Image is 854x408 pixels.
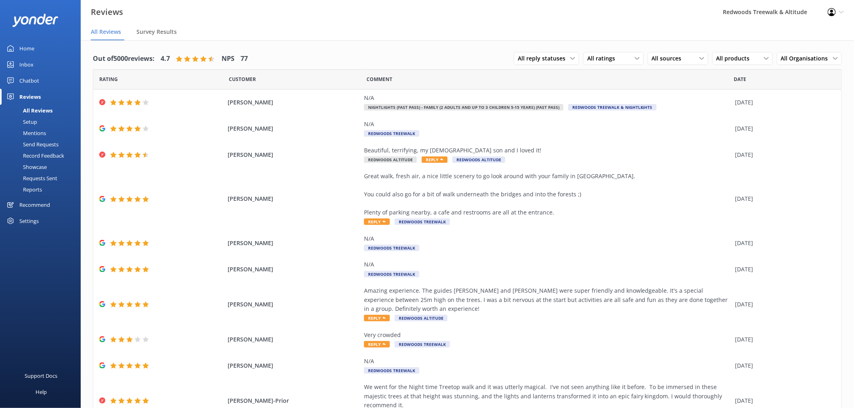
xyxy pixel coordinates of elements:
span: Redwoods Treewalk & Nightlights [568,104,657,110]
div: Settings [19,213,39,229]
img: yonder-white-logo.png [12,14,59,27]
span: All reply statuses [518,54,570,63]
span: Redwoods Treewalk [364,367,419,374]
span: [PERSON_NAME] [228,124,360,133]
span: Reply [364,341,390,348]
div: Inbox [19,56,33,73]
a: Setup [5,116,81,127]
h3: Reviews [91,6,123,19]
span: All sources [652,54,687,63]
span: Redwoods Treewalk [395,341,450,348]
span: Date [229,75,256,83]
a: Mentions [5,127,81,139]
a: Showcase [5,161,81,173]
div: Beautiful, terrifying, my [DEMOGRAPHIC_DATA] son and I loved it! [364,146,731,155]
a: Send Requests [5,139,81,150]
div: Requests Sent [5,173,57,184]
h4: Out of 5000 reviews: [93,54,155,64]
div: Mentions [5,127,46,139]
div: Great walk, fresh air, a nice little scenery to go look around with your family in [GEOGRAPHIC_DA... [364,172,731,217]
div: [DATE] [735,124,831,133]
div: Reports [5,184,42,195]
div: Home [19,40,34,56]
a: All Reviews [5,105,81,116]
span: Redwoods Treewalk [364,130,419,137]
span: All ratings [587,54,620,63]
div: N/A [364,260,731,269]
div: [DATE] [735,300,831,309]
span: [PERSON_NAME] [228,265,360,274]
div: N/A [364,120,731,129]
span: Redwoods Treewalk [395,219,450,225]
div: [DATE] [735,239,831,248]
div: Chatbot [19,73,39,89]
span: All Organisations [781,54,833,63]
div: [DATE] [735,335,831,344]
span: All products [716,54,755,63]
span: All Reviews [91,28,121,36]
div: [DATE] [735,98,831,107]
span: Redwoods Treewalk [364,271,419,277]
span: Reply [422,156,448,163]
span: [PERSON_NAME] [228,239,360,248]
span: [PERSON_NAME] [228,150,360,159]
span: [PERSON_NAME] [228,98,360,107]
div: Recommend [19,197,50,213]
div: [DATE] [735,194,831,203]
span: [PERSON_NAME] [228,361,360,370]
div: N/A [364,234,731,243]
span: Reply [364,315,390,321]
div: Help [36,384,47,400]
span: Redwoods Altitude [395,315,448,321]
div: Amazing experience. The guides [PERSON_NAME] and [PERSON_NAME] were super friendly and knowledgea... [364,286,731,313]
span: Redwoods Treewalk [364,245,419,251]
span: Survey Results [136,28,177,36]
span: Question [367,75,393,83]
span: Reply [364,219,390,225]
div: Send Requests [5,139,59,150]
h4: NPS [222,54,234,64]
div: Reviews [19,89,41,105]
h4: 4.7 [161,54,170,64]
div: Very crowded [364,331,731,339]
div: [DATE] [735,396,831,405]
div: Setup [5,116,37,127]
span: Date [99,75,118,83]
div: Support Docs [25,368,58,384]
span: [PERSON_NAME]-Prior [228,396,360,405]
div: [DATE] [735,361,831,370]
span: [PERSON_NAME] [228,300,360,309]
span: Redwoods Altitude [452,156,505,163]
div: [DATE] [735,265,831,274]
h4: 77 [241,54,248,64]
span: [PERSON_NAME] [228,335,360,344]
div: Showcase [5,161,47,173]
div: [DATE] [735,150,831,159]
a: Reports [5,184,81,195]
div: Record Feedback [5,150,64,161]
span: Redwoods Altitude [364,156,417,163]
div: All Reviews [5,105,52,116]
span: Date [734,75,747,83]
div: N/A [364,357,731,366]
div: N/A [364,94,731,102]
span: [PERSON_NAME] [228,194,360,203]
a: Requests Sent [5,173,81,184]
a: Record Feedback [5,150,81,161]
span: Nightlights (Fast Pass) - Family (2 Adults and up to 3 Children 5-15 years) (Fast Pass) [364,104,563,110]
